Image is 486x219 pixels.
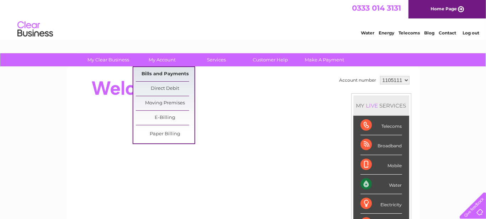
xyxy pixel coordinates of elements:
[136,82,194,96] a: Direct Debit
[399,30,420,35] a: Telecoms
[379,30,394,35] a: Energy
[136,111,194,125] a: E-Billing
[295,53,354,66] a: Make A Payment
[361,155,402,175] div: Mobile
[187,53,246,66] a: Services
[361,116,402,135] div: Telecoms
[133,53,192,66] a: My Account
[463,30,479,35] a: Log out
[361,175,402,194] div: Water
[353,95,409,116] div: MY SERVICES
[361,30,374,35] a: Water
[365,102,380,109] div: LIVE
[241,53,300,66] a: Customer Help
[79,53,138,66] a: My Clear Business
[352,4,401,12] a: 0333 014 3131
[361,135,402,155] div: Broadband
[136,96,194,110] a: Moving Premises
[136,67,194,81] a: Bills and Payments
[424,30,434,35] a: Blog
[361,194,402,214] div: Electricity
[338,74,378,86] td: Account number
[136,127,194,141] a: Paper Billing
[439,30,456,35] a: Contact
[17,18,53,40] img: logo.png
[75,4,411,34] div: Clear Business is a trading name of Verastar Limited (registered in [GEOGRAPHIC_DATA] No. 3667643...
